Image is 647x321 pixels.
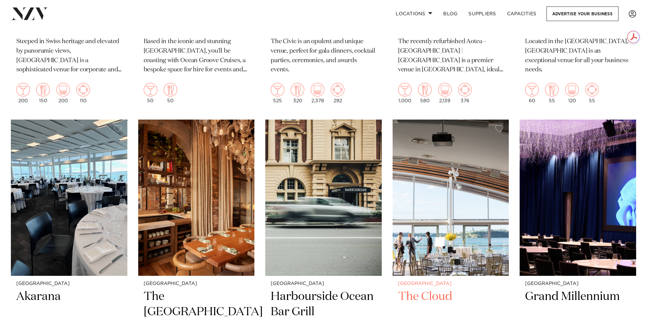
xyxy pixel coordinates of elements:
[331,83,344,103] div: 292
[76,83,90,103] div: 110
[144,83,157,96] img: cocktail.png
[458,83,472,103] div: 376
[565,83,579,103] div: 120
[271,83,284,103] div: 525
[271,83,284,96] img: cocktail.png
[36,83,50,103] div: 150
[545,83,559,103] div: 55
[418,83,432,96] img: dining.png
[458,83,472,96] img: meeting.png
[291,83,304,96] img: dining.png
[56,83,70,103] div: 200
[144,37,249,75] p: Based in the iconic and stunning [GEOGRAPHIC_DATA], you'll be coasting with Ocean Groove Cruises,...
[271,37,376,75] p: The Civic is an opulent and unique venue, perfect for gala dinners, cocktail parties, ceremonies,...
[390,6,438,21] a: Locations
[398,37,504,75] p: The recently refurbished Aotea – [GEOGRAPHIC_DATA] | [GEOGRAPHIC_DATA] is a premier venue in [GEO...
[463,6,501,21] a: SUPPLIERS
[525,83,539,96] img: cocktail.png
[16,83,30,103] div: 200
[398,281,504,286] small: [GEOGRAPHIC_DATA]
[36,83,50,96] img: dining.png
[164,83,177,103] div: 50
[76,83,90,96] img: meeting.png
[546,6,618,21] a: Advertise your business
[545,83,559,96] img: dining.png
[164,83,177,96] img: dining.png
[311,83,324,96] img: theatre.png
[265,120,382,276] img: Exterior of Auckland Ferry Terminal
[418,83,432,103] div: 580
[525,281,631,286] small: [GEOGRAPHIC_DATA]
[585,83,599,103] div: 55
[502,6,542,21] a: Capacities
[11,7,48,20] img: nzv-logo.png
[311,83,324,103] div: 2,378
[585,83,599,96] img: meeting.png
[438,83,452,96] img: theatre.png
[565,83,579,96] img: theatre.png
[144,83,157,103] div: 50
[291,83,304,103] div: 320
[525,37,631,75] p: Located in the [GEOGRAPHIC_DATA], [GEOGRAPHIC_DATA] is an exceptional venue for all your business...
[16,37,122,75] p: Steeped in Swiss heritage and elevated by panoramic views, [GEOGRAPHIC_DATA] is a sophisticated v...
[438,6,463,21] a: BLOG
[438,83,452,103] div: 2,139
[271,281,376,286] small: [GEOGRAPHIC_DATA]
[331,83,344,96] img: meeting.png
[525,83,539,103] div: 60
[144,281,249,286] small: [GEOGRAPHIC_DATA]
[398,83,412,96] img: cocktail.png
[16,281,122,286] small: [GEOGRAPHIC_DATA]
[56,83,70,96] img: theatre.png
[398,83,412,103] div: 1,000
[16,83,30,96] img: cocktail.png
